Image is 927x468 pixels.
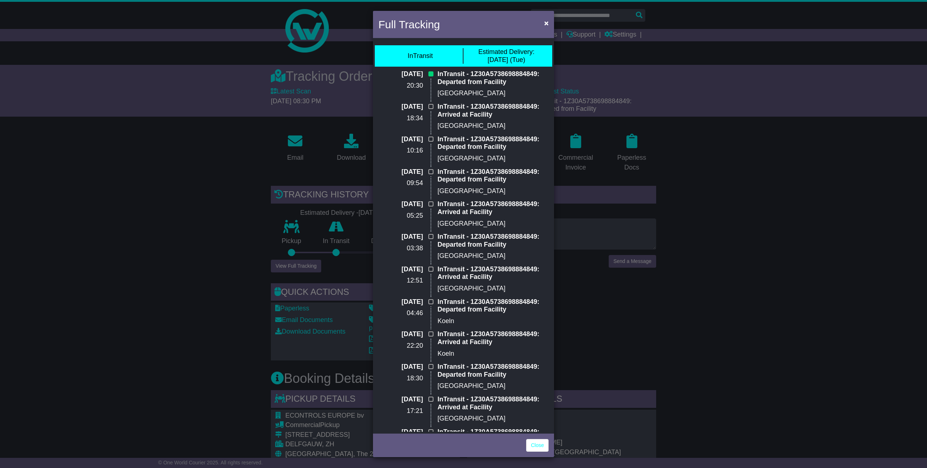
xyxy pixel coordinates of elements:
p: 09:54 [378,179,423,187]
p: [DATE] [378,266,423,273]
p: Koeln [437,350,549,358]
p: 12:51 [378,277,423,285]
div: InTransit [408,52,433,60]
p: 22:20 [378,342,423,350]
p: 20:30 [378,82,423,90]
p: [DATE] [378,396,423,404]
p: InTransit - 1Z30A5738698884849: Arrived at Facility [437,396,549,411]
p: InTransit - 1Z30A5738698884849: Arrived at Facility [437,266,549,281]
p: InTransit - 1Z30A5738698884849: Departed from Facility [437,135,549,151]
p: [GEOGRAPHIC_DATA] [437,220,549,228]
p: [DATE] [378,70,423,78]
p: [DATE] [378,103,423,111]
p: 18:34 [378,114,423,122]
p: InTransit - 1Z30A5738698884849: Arrived at Facility [437,330,549,346]
p: [GEOGRAPHIC_DATA] [437,187,549,195]
p: [DATE] [378,330,423,338]
p: [GEOGRAPHIC_DATA] [437,155,549,163]
a: Close [526,439,549,452]
p: 10:16 [378,147,423,155]
p: 03:38 [378,245,423,252]
p: 05:25 [378,212,423,220]
p: [GEOGRAPHIC_DATA] [437,252,549,260]
p: [DATE] [378,298,423,306]
p: InTransit - 1Z30A5738698884849: Arrived at Facility [437,103,549,118]
p: [GEOGRAPHIC_DATA] [437,285,549,293]
p: [DATE] [378,200,423,208]
p: InTransit - 1Z30A5738698884849: Pickup Scan [437,428,549,444]
h4: Full Tracking [378,16,440,33]
span: Estimated Delivery: [478,48,534,55]
p: InTransit - 1Z30A5738698884849: Departed from Facility [437,70,549,86]
p: [GEOGRAPHIC_DATA] [437,89,549,97]
p: 18:30 [378,375,423,383]
p: 04:46 [378,309,423,317]
p: [DATE] [378,428,423,436]
p: InTransit - 1Z30A5738698884849: Departed from Facility [437,233,549,248]
button: Close [541,16,552,30]
p: InTransit - 1Z30A5738698884849: Departed from Facility [437,298,549,314]
p: [DATE] [378,168,423,176]
p: [DATE] [378,233,423,241]
p: [GEOGRAPHIC_DATA] [437,122,549,130]
p: InTransit - 1Z30A5738698884849: Arrived at Facility [437,200,549,216]
p: InTransit - 1Z30A5738698884849: Departed from Facility [437,168,549,184]
p: 17:21 [378,407,423,415]
p: [GEOGRAPHIC_DATA] [437,415,549,423]
div: [DATE] (Tue) [478,48,534,64]
p: InTransit - 1Z30A5738698884849: Departed from Facility [437,363,549,379]
p: Koeln [437,317,549,325]
p: [DATE] [378,363,423,371]
p: [GEOGRAPHIC_DATA] [437,382,549,390]
p: [DATE] [378,135,423,143]
span: × [544,19,549,27]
